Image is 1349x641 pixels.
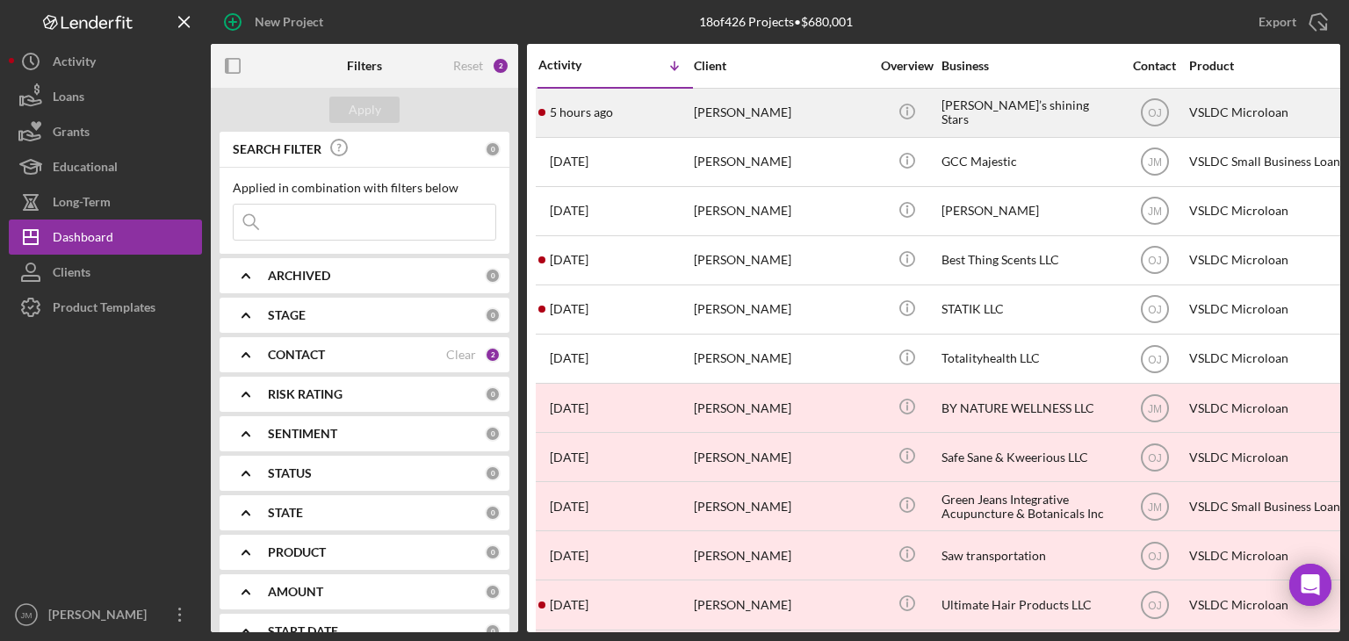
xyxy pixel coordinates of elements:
[9,255,202,290] button: Clients
[268,348,325,362] b: CONTACT
[211,4,341,40] button: New Project
[9,290,202,325] button: Product Templates
[485,347,501,363] div: 2
[1148,501,1162,513] text: JM
[874,59,940,73] div: Overview
[941,139,1117,185] div: GCC Majestic
[694,188,869,234] div: [PERSON_NAME]
[268,427,337,441] b: SENTIMENT
[485,426,501,442] div: 0
[694,532,869,579] div: [PERSON_NAME]
[9,44,202,79] button: Activity
[268,545,326,559] b: PRODUCT
[1148,402,1162,414] text: JM
[550,155,588,169] time: 2025-08-05 01:02
[485,544,501,560] div: 0
[1148,107,1161,119] text: OJ
[485,465,501,481] div: 0
[694,139,869,185] div: [PERSON_NAME]
[53,255,90,294] div: Clients
[941,581,1117,628] div: Ultimate Hair Products LLC
[550,500,588,514] time: 2025-03-20 01:59
[550,105,613,119] time: 2025-08-19 17:08
[699,15,853,29] div: 18 of 426 Projects • $680,001
[329,97,400,123] button: Apply
[550,450,588,465] time: 2025-03-24 20:41
[1289,564,1331,606] div: Open Intercom Messenger
[694,335,869,382] div: [PERSON_NAME]
[550,598,588,612] time: 2025-03-13 00:31
[485,505,501,521] div: 0
[485,584,501,600] div: 0
[53,114,90,154] div: Grants
[233,142,321,156] b: SEARCH FILTER
[941,188,1117,234] div: [PERSON_NAME]
[694,581,869,628] div: [PERSON_NAME]
[347,59,382,73] b: Filters
[694,59,869,73] div: Client
[1148,353,1161,365] text: OJ
[485,307,501,323] div: 0
[268,269,330,283] b: ARCHIVED
[1122,59,1187,73] div: Contact
[694,90,869,136] div: [PERSON_NAME]
[255,4,323,40] div: New Project
[550,549,588,563] time: 2025-03-14 17:52
[1148,156,1162,169] text: JM
[349,97,381,123] div: Apply
[268,506,303,520] b: STATE
[694,237,869,284] div: [PERSON_NAME]
[44,597,158,637] div: [PERSON_NAME]
[1148,600,1161,612] text: OJ
[941,237,1117,284] div: Best Thing Scents LLC
[941,59,1117,73] div: Business
[21,610,32,620] text: JM
[9,220,202,255] button: Dashboard
[941,286,1117,333] div: STATIK LLC
[694,483,869,529] div: [PERSON_NAME]
[941,90,1117,136] div: [PERSON_NAME]’s shining Stars
[1259,4,1296,40] div: Export
[9,149,202,184] button: Educational
[538,58,616,72] div: Activity
[9,597,202,632] button: JM[PERSON_NAME]
[694,286,869,333] div: [PERSON_NAME]
[550,351,588,365] time: 2025-05-07 01:49
[1148,304,1161,316] text: OJ
[53,220,113,259] div: Dashboard
[550,253,588,267] time: 2025-05-31 00:29
[9,114,202,149] button: Grants
[941,483,1117,529] div: Green Jeans Integrative Acupuncture & Botanicals Inc
[941,385,1117,431] div: BY NATURE WELLNESS LLC
[53,184,111,224] div: Long-Term
[1148,550,1161,562] text: OJ
[9,79,202,114] button: Loans
[492,57,509,75] div: 2
[53,79,84,119] div: Loans
[485,623,501,639] div: 0
[53,290,155,329] div: Product Templates
[485,386,501,402] div: 0
[941,434,1117,480] div: Safe Sane & Kweerious LLC
[1241,4,1340,40] button: Export
[53,44,96,83] div: Activity
[485,141,501,157] div: 0
[268,466,312,480] b: STATUS
[485,268,501,284] div: 0
[268,585,323,599] b: AMOUNT
[9,184,202,220] button: Long-Term
[1148,451,1161,464] text: OJ
[268,624,338,638] b: START DATE
[268,308,306,322] b: STAGE
[1148,205,1162,218] text: JM
[233,181,496,195] div: Applied in combination with filters below
[941,335,1117,382] div: Totalityhealth LLC
[550,204,588,218] time: 2025-07-07 17:30
[1148,255,1161,267] text: OJ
